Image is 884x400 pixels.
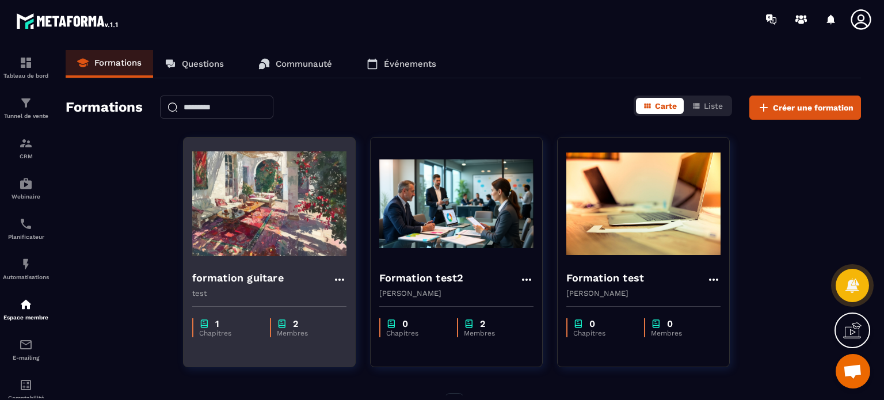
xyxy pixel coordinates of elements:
[464,318,474,329] img: chapter
[153,50,235,78] a: Questions
[379,146,534,261] img: formation-background
[749,96,861,120] button: Créer une formation
[3,289,49,329] a: automationsautomationsEspace membre
[192,270,284,286] h4: formation guitare
[3,153,49,159] p: CRM
[19,96,33,110] img: formation
[836,354,870,388] a: Ouvrir le chat
[379,289,534,298] p: [PERSON_NAME]
[293,318,298,329] p: 2
[566,289,721,298] p: [PERSON_NAME]
[704,101,723,111] span: Liste
[277,318,287,329] img: chapter
[386,329,445,337] p: Chapitres
[199,318,209,329] img: chapter
[19,56,33,70] img: formation
[3,208,49,249] a: schedulerschedulerPlanificateur
[19,177,33,191] img: automations
[66,50,153,78] a: Formations
[215,318,219,329] p: 1
[402,318,408,329] p: 0
[3,193,49,200] p: Webinaire
[192,146,346,261] img: formation-background
[66,96,143,120] h2: Formations
[384,59,436,69] p: Événements
[3,168,49,208] a: automationsautomationsWebinaire
[19,298,33,311] img: automations
[3,73,49,79] p: Tableau de bord
[370,137,557,382] a: formation-backgroundFormation test2[PERSON_NAME]chapter0Chapitreschapter2Membres
[566,270,645,286] h4: Formation test
[3,87,49,128] a: formationformationTunnel de vente
[685,98,730,114] button: Liste
[480,318,485,329] p: 2
[651,329,709,337] p: Membres
[3,234,49,240] p: Planificateur
[182,59,224,69] p: Questions
[464,329,522,337] p: Membres
[667,318,673,329] p: 0
[3,274,49,280] p: Automatisations
[199,329,258,337] p: Chapitres
[19,217,33,231] img: scheduler
[573,318,584,329] img: chapter
[655,101,677,111] span: Carte
[589,318,595,329] p: 0
[94,58,142,68] p: Formations
[19,378,33,392] img: accountant
[3,249,49,289] a: automationsautomationsAutomatisations
[3,47,49,87] a: formationformationTableau de bord
[276,59,332,69] p: Communauté
[19,257,33,271] img: automations
[3,314,49,321] p: Espace membre
[277,329,335,337] p: Membres
[3,329,49,369] a: emailemailE-mailing
[386,318,397,329] img: chapter
[247,50,344,78] a: Communauté
[636,98,684,114] button: Carte
[19,136,33,150] img: formation
[557,137,744,382] a: formation-backgroundFormation test[PERSON_NAME]chapter0Chapitreschapter0Membres
[573,329,632,337] p: Chapitres
[19,338,33,352] img: email
[16,10,120,31] img: logo
[379,270,464,286] h4: Formation test2
[3,355,49,361] p: E-mailing
[3,128,49,168] a: formationformationCRM
[192,289,346,298] p: test
[183,137,370,382] a: formation-backgroundformation guitaretestchapter1Chapitreschapter2Membres
[651,318,661,329] img: chapter
[355,50,448,78] a: Événements
[3,113,49,119] p: Tunnel de vente
[773,102,853,113] span: Créer une formation
[566,146,721,261] img: formation-background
